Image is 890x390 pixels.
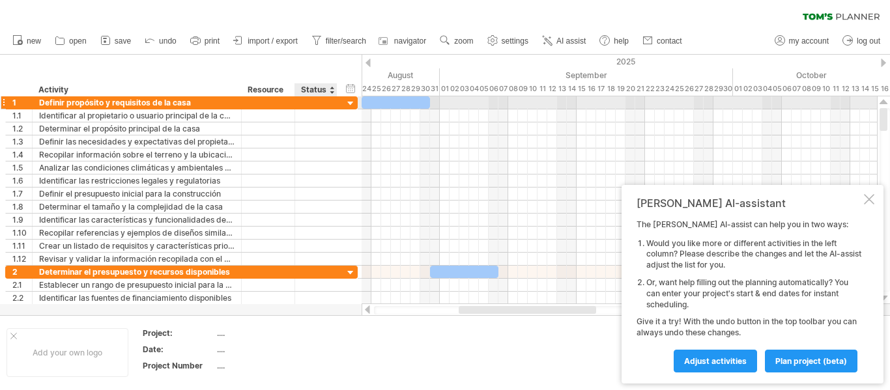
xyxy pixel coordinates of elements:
div: Friday, 29 August 2025 [410,82,420,96]
a: new [9,33,45,49]
div: Wednesday, 10 September 2025 [528,82,538,96]
a: filter/search [308,33,370,49]
li: Would you like more or different activities in the left column? Please describe the changes and l... [646,238,861,271]
div: Determinar el propósito principal de la casa [39,122,235,135]
div: 1.5 [12,161,32,174]
span: AI assist [556,36,586,46]
div: 1 [12,96,32,109]
div: Saturday, 11 October 2025 [831,82,840,96]
div: Wednesday, 8 October 2025 [801,82,811,96]
a: log out [839,33,884,49]
div: Tuesday, 23 September 2025 [655,82,665,96]
div: Monday, 13 October 2025 [850,82,860,96]
div: Thursday, 11 September 2025 [538,82,547,96]
div: Thursday, 9 October 2025 [811,82,821,96]
span: import / export [248,36,298,46]
div: Definir las necesidades y expectativas del propietario o usuario [39,135,235,148]
div: Friday, 3 October 2025 [753,82,762,96]
div: Monday, 29 September 2025 [713,82,723,96]
a: plan project (beta) [765,350,857,372]
div: Crear un listado de requisitos y características prioritarias [39,240,235,252]
div: Saturday, 27 September 2025 [694,82,704,96]
span: filter/search [326,36,366,46]
div: Thursday, 16 October 2025 [880,82,889,96]
div: Wednesday, 3 September 2025 [459,82,469,96]
div: Friday, 5 September 2025 [479,82,489,96]
div: Add your own logo [7,328,128,377]
div: Identificar las características y funcionalidades deseadas [39,214,235,226]
div: 1.4 [12,148,32,161]
div: Friday, 12 September 2025 [547,82,557,96]
span: contact [657,36,682,46]
div: Establecer un rango de presupuesto inicial para la construcción [39,279,235,291]
div: Tuesday, 26 August 2025 [381,82,391,96]
div: Monday, 1 September 2025 [440,82,450,96]
div: 2.2 [12,292,32,304]
div: Sunday, 21 September 2025 [635,82,645,96]
div: Tuesday, 30 September 2025 [723,82,733,96]
div: Sunday, 14 September 2025 [567,82,577,96]
div: 1.10 [12,227,32,239]
div: Definir el presupuesto inicial para la construcción [39,188,235,200]
div: .... [217,327,326,339]
div: Saturday, 4 October 2025 [762,82,772,96]
span: navigator [394,36,426,46]
a: save [97,33,135,49]
div: Thursday, 18 September 2025 [606,82,616,96]
div: Wednesday, 1 October 2025 [733,82,743,96]
div: Wednesday, 27 August 2025 [391,82,401,96]
div: Saturday, 13 September 2025 [557,82,567,96]
a: print [187,33,223,49]
span: zoom [454,36,473,46]
a: settings [484,33,532,49]
div: Thursday, 25 September 2025 [674,82,684,96]
div: Activity [38,83,234,96]
div: Sunday, 24 August 2025 [362,82,371,96]
a: Adjust activities [674,350,757,372]
div: Monday, 8 September 2025 [508,82,518,96]
div: Sunday, 31 August 2025 [430,82,440,96]
div: Wednesday, 17 September 2025 [596,82,606,96]
span: undo [159,36,177,46]
div: 1.7 [12,188,32,200]
span: print [205,36,220,46]
div: Thursday, 2 October 2025 [743,82,753,96]
span: open [69,36,87,46]
div: Tuesday, 9 September 2025 [518,82,528,96]
span: Adjust activities [684,356,747,366]
div: Project: [143,327,214,339]
div: Definir propósito y requisitos de la casa [39,96,235,109]
a: navigator [377,33,430,49]
div: .... [217,344,326,355]
div: Recopilar referencias y ejemplos de diseños similares [39,227,235,239]
div: Date: [143,344,214,355]
div: Saturday, 30 August 2025 [420,82,430,96]
span: my account [789,36,829,46]
div: Monday, 22 September 2025 [645,82,655,96]
a: help [596,33,633,49]
div: 1.1 [12,109,32,122]
div: 1.9 [12,214,32,226]
div: Friday, 26 September 2025 [684,82,694,96]
div: [PERSON_NAME] AI-assistant [637,197,861,210]
div: Project Number [143,360,214,371]
div: Monday, 6 October 2025 [782,82,792,96]
div: Tuesday, 7 October 2025 [792,82,801,96]
div: Monday, 25 August 2025 [371,82,381,96]
div: 2.1 [12,279,32,291]
div: Friday, 19 September 2025 [616,82,625,96]
div: The [PERSON_NAME] AI-assist can help you in two ways: Give it a try! With the undo button in the ... [637,219,861,372]
span: plan project (beta) [775,356,847,366]
div: Friday, 10 October 2025 [821,82,831,96]
div: Sunday, 12 October 2025 [840,82,850,96]
a: open [51,33,91,49]
div: Tuesday, 2 September 2025 [450,82,459,96]
div: Status [301,83,330,96]
div: 1.2 [12,122,32,135]
div: Saturday, 6 September 2025 [489,82,498,96]
div: Wednesday, 15 October 2025 [870,82,880,96]
a: undo [141,33,180,49]
div: Thursday, 28 August 2025 [401,82,410,96]
div: Wednesday, 24 September 2025 [665,82,674,96]
div: Resource [248,83,287,96]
